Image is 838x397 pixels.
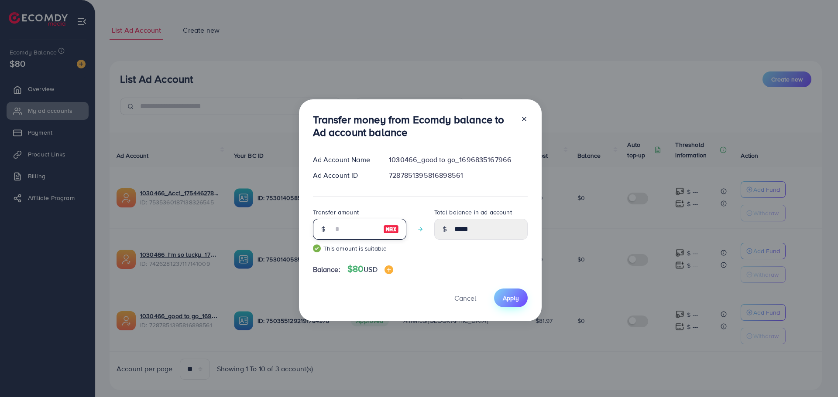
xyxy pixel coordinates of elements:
span: Cancel [454,293,476,303]
span: Balance: [313,265,340,275]
button: Apply [494,288,528,307]
div: Ad Account Name [306,155,382,165]
div: 7287851395816898561 [382,170,534,180]
label: Transfer amount [313,208,359,217]
span: USD [364,265,377,274]
img: guide [313,244,321,252]
iframe: Chat [801,358,831,390]
span: Apply [503,294,519,302]
img: image [383,224,399,234]
h4: $80 [347,264,393,275]
h3: Transfer money from Ecomdy balance to Ad account balance [313,113,514,139]
div: Ad Account ID [306,170,382,180]
img: image [385,265,393,274]
div: 1030466_good to go_1696835167966 [382,155,534,165]
label: Total balance in ad account [434,208,512,217]
button: Cancel [443,288,487,307]
small: This amount is suitable [313,244,406,253]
